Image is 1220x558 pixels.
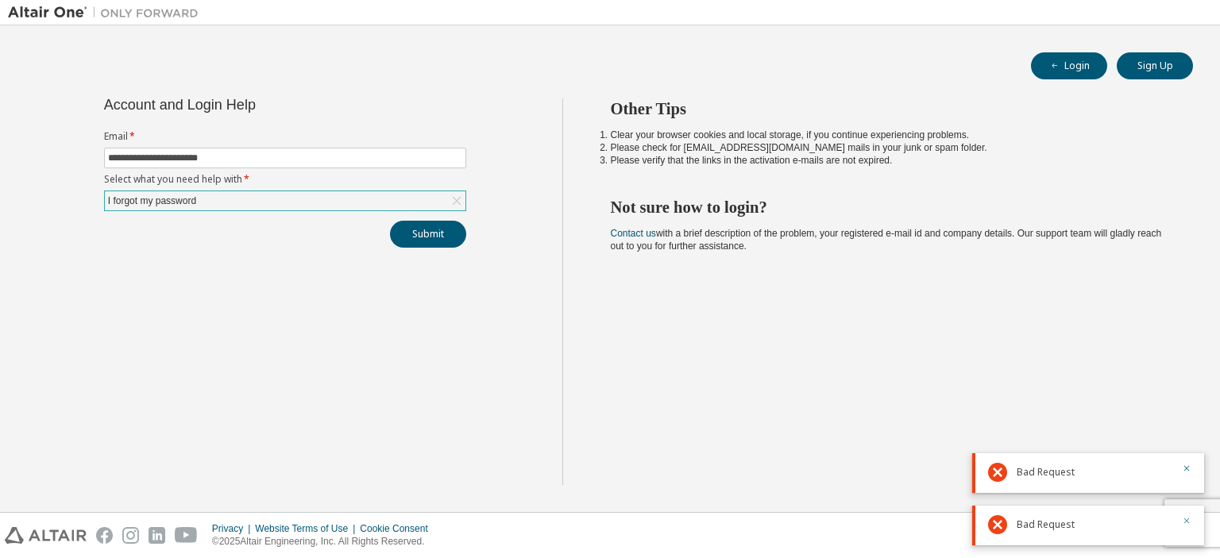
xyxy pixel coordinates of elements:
button: Submit [390,221,466,248]
img: Altair One [8,5,207,21]
img: altair_logo.svg [5,527,87,544]
button: Login [1031,52,1107,79]
a: Contact us [611,228,656,239]
img: facebook.svg [96,527,113,544]
span: with a brief description of the problem, your registered e-mail id and company details. Our suppo... [611,228,1162,252]
span: Bad Request [1017,466,1075,479]
div: I forgot my password [106,192,199,210]
h2: Other Tips [611,98,1165,119]
div: Website Terms of Use [255,522,360,535]
div: Privacy [212,522,255,535]
div: Cookie Consent [360,522,437,535]
label: Select what you need help with [104,173,466,186]
div: Account and Login Help [104,98,394,111]
p: © 2025 Altair Engineering, Inc. All Rights Reserved. [212,535,438,548]
label: Email [104,130,466,143]
span: Bad Request [1017,518,1075,531]
h2: Not sure how to login? [611,197,1165,217]
li: Please check for [EMAIL_ADDRESS][DOMAIN_NAME] mails in your junk or spam folder. [611,141,1165,154]
img: linkedin.svg [149,527,165,544]
div: I forgot my password [105,191,465,210]
img: instagram.svg [122,527,139,544]
li: Clear your browser cookies and local storage, if you continue experiencing problems. [611,129,1165,141]
img: youtube.svg [175,527,198,544]
li: Please verify that the links in the activation e-mails are not expired. [611,154,1165,167]
button: Sign Up [1117,52,1193,79]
